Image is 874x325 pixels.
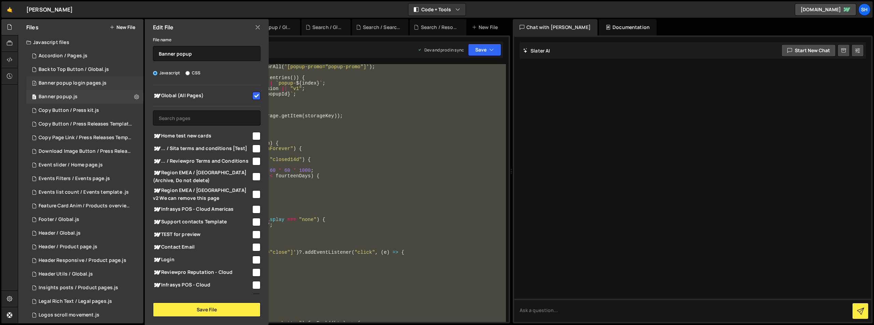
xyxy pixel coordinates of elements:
div: 9427/21383.js [26,63,143,76]
div: Documentation [599,19,657,35]
div: 9427/24082.js [26,186,143,199]
div: Copy Button / Press Releases Template .js [39,121,133,127]
div: 9427/47910.js [26,76,143,90]
a: [DOMAIN_NAME] [795,3,856,16]
div: Dev and prod in sync [418,47,464,53]
label: CSS [185,70,200,76]
div: Event slider / Home page.js [39,162,103,168]
span: Global (All Pages) [153,92,251,100]
div: 9427/23957.js [26,281,143,295]
span: Infrasys POS - Cloud [153,281,251,289]
div: Search / Search result page.js [363,24,400,31]
div: Events Filters / Events page.js [39,176,110,182]
h2: Edit File [153,24,173,31]
label: Javascript [153,70,180,76]
div: Copy Page Link / Press Releases Template.js [39,135,133,141]
span: Contact Email [153,243,251,251]
span: ... / Sita terms and conditions [Test] [153,145,251,153]
div: 9427/22336.js [26,199,146,213]
div: Legal Rich Text / Legal pages.js [39,298,112,305]
div: 9427/46576.js [26,90,143,104]
div: 9427/21763.js [26,131,146,145]
div: Banner popup login pages.js [39,80,107,86]
div: Download Image Button / Press Release Template.js [39,148,133,154]
div: Copy Button / Press kit.js [39,107,99,114]
span: Region EMEA / [GEOGRAPHIC_DATA] v2 We can remove this page [153,187,251,202]
a: Sh [858,3,871,16]
div: Insights posts / Product pages.js [39,285,118,291]
div: Header / Global.js [39,230,81,236]
div: [PERSON_NAME] [26,5,73,14]
div: 9427/22099.js [26,240,143,254]
label: File name [153,36,171,43]
div: 9427/41992.js [26,308,143,322]
div: 9427/22618.js [26,295,143,308]
button: Start new chat [781,44,836,57]
div: Footer / Global.js [39,217,79,223]
div: 9427/22226.js [26,254,143,267]
button: Save File [153,302,260,317]
div: Header Utils / Global.js [39,271,93,277]
h2: Slater AI [523,47,550,54]
span: Region EMEA / [GEOGRAPHIC_DATA] (Archive, Do not delete) [153,169,251,184]
div: Header / Product page.js [39,244,97,250]
div: New File [472,24,501,31]
span: 3 [32,95,36,100]
div: Search / Resourses pages.js [421,24,458,31]
input: Name [153,46,260,61]
div: Javascript files [18,35,143,49]
span: Login [153,256,251,264]
div: 9427/20653.js [26,49,143,63]
div: 9427/45053.js [26,158,143,172]
span: Daylight PMS - Cloud [153,294,251,302]
div: 9427/21765.js [26,145,146,158]
div: Feature Card Anim / Products overview page.js [39,203,133,209]
span: Reviewpro Reputation - Cloud [153,268,251,277]
span: Support contacts Template [153,218,251,226]
input: CSS [185,71,190,75]
div: Search / Global.js [312,24,342,31]
div: Accordion / Pages.js [39,53,87,59]
div: Chat with [PERSON_NAME] [513,19,597,35]
div: Header Responsive / Product page.js [39,257,126,264]
span: Infrasys POS - Cloud Americas [153,205,251,213]
input: Javascript [153,71,157,75]
button: New File [110,25,135,30]
div: 9427/21755.js [26,117,146,131]
div: 9427/21318.js [26,213,143,226]
span: TEST for preview [153,231,251,239]
div: 9427/22236.js [26,267,143,281]
div: 9427/23776.js [26,172,143,186]
h2: Files [26,24,39,31]
div: Banner popup.js [39,94,77,100]
span: ... / Reviewpro Terms and Conditions [153,157,251,165]
span: Home test new cards [153,132,251,140]
div: Back to Top Button / Global.js [39,67,109,73]
span: 3 [32,81,36,87]
input: Search pages [153,110,260,125]
button: Save [468,44,501,56]
a: 🤙 [1,1,18,18]
button: Code + Tools [408,3,466,16]
div: 9427/21456.js [26,226,143,240]
div: Popup / Global.js [262,24,292,31]
div: Events list count / Events template .js [39,189,129,195]
div: 9427/33041.js [26,104,143,117]
div: Logos scroll movement.js [39,312,99,318]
